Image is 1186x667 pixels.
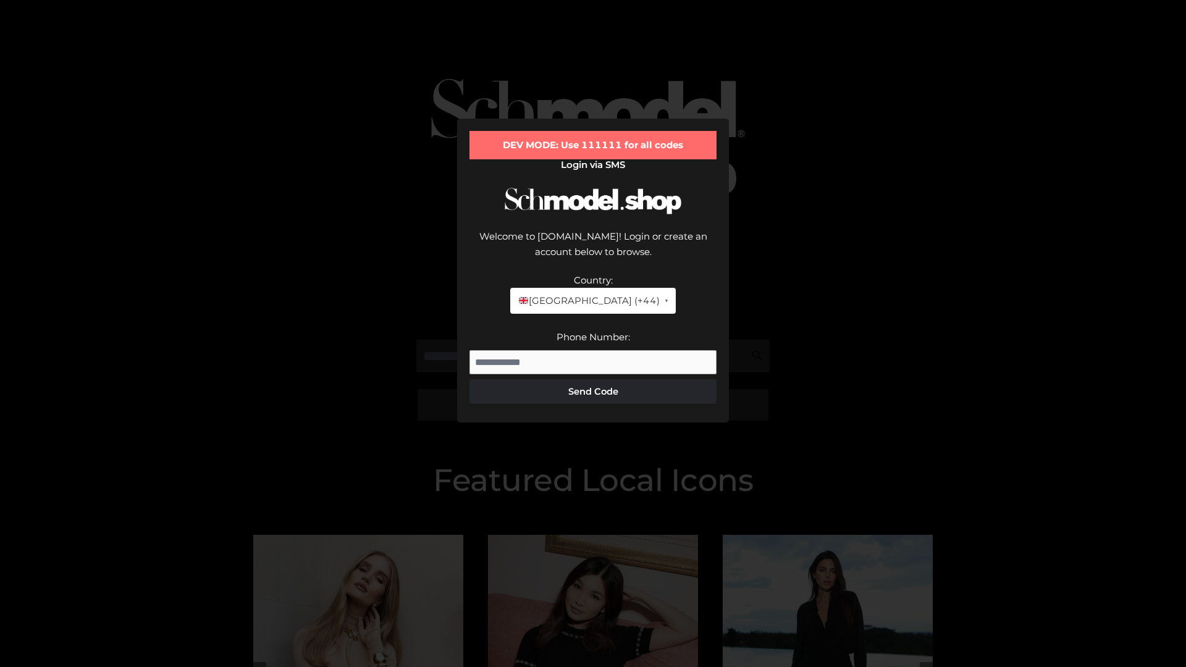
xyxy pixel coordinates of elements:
h2: Login via SMS [469,159,717,170]
div: Welcome to [DOMAIN_NAME]! Login or create an account below to browse. [469,229,717,272]
label: Phone Number: [557,331,630,343]
img: Schmodel Logo [500,177,686,225]
span: [GEOGRAPHIC_DATA] (+44) [518,293,659,309]
div: DEV MODE: Use 111111 for all codes [469,131,717,159]
button: Send Code [469,379,717,404]
label: Country: [574,274,613,286]
img: 🇬🇧 [519,296,528,305]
